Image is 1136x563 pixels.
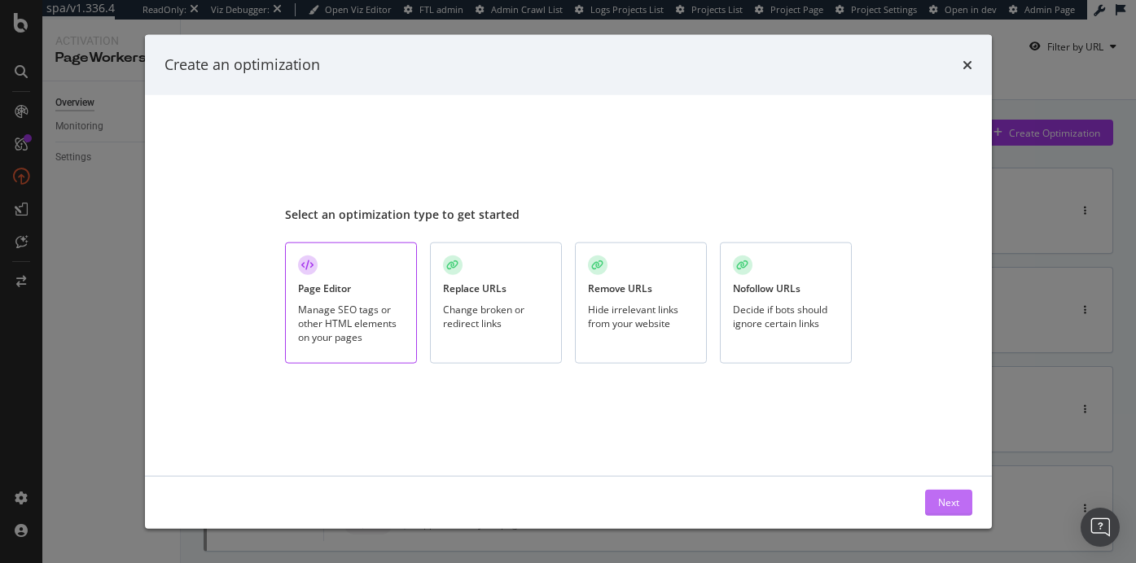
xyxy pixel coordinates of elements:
div: Page Editor [298,281,351,295]
div: Change broken or redirect links [443,302,549,330]
div: modal [145,35,992,529]
div: times [963,55,972,76]
div: Replace URLs [443,281,507,295]
div: Create an optimization [164,55,320,76]
div: Hide irrelevant links from your website [588,302,694,330]
div: Nofollow URLs [733,281,800,295]
div: Remove URLs [588,281,652,295]
div: Next [938,495,959,509]
div: Select an optimization type to get started [285,207,852,223]
div: Decide if bots should ignore certain links [733,302,839,330]
button: Next [925,489,972,515]
div: Open Intercom Messenger [1081,508,1120,547]
div: Manage SEO tags or other HTML elements on your pages [298,302,404,343]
